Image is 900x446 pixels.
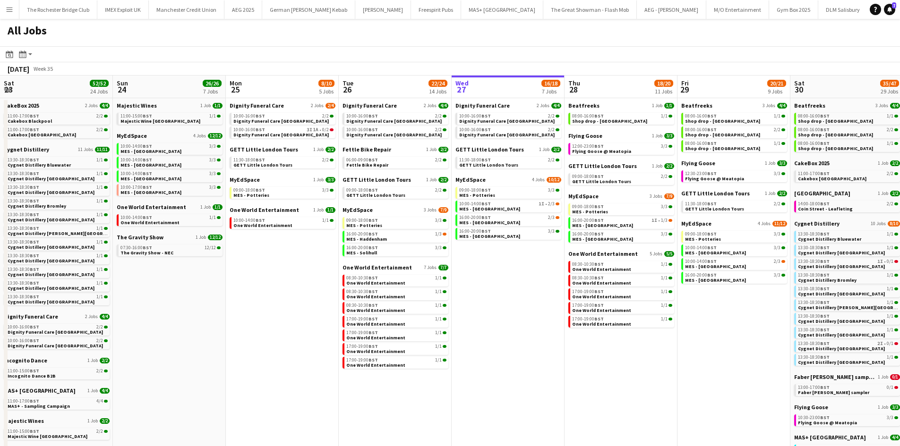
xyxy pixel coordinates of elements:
[568,162,674,169] a: GETT Little London Tours1 Job2/2
[213,103,223,109] span: 1/1
[681,160,715,167] span: Flying Goose
[230,146,298,153] span: GETT Little London Tours
[343,102,448,109] a: Dignity Funeral Care2 Jobs4/4
[664,194,674,199] span: 7/9
[343,102,397,109] span: Dignity Funeral Care
[233,188,265,193] span: 09:00-18:00
[459,192,495,198] span: MES - Potteries
[455,146,561,176] div: GETT Little London Tours1 Job2/211:30-18:00BST2/2GETT Little London Tours
[230,102,284,109] span: Dignity Funeral Care
[455,146,524,153] span: GETT Little London Tours
[120,185,152,190] span: 10:00-17:00
[548,188,555,193] span: 3/3
[346,188,378,193] span: 09:00-18:00
[777,191,787,196] span: 2/2
[100,103,110,109] span: 4/4
[568,132,674,139] a: Flying Goose1 Job3/3
[4,102,39,109] span: CakeBox 2025
[30,184,39,190] span: BST
[426,147,437,152] span: 1 Job
[346,187,446,198] a: 09:00-18:00BST2/2GETT Little London Tours
[8,189,94,195] span: Cygnet Distillery Bristol
[355,0,411,19] button: [PERSON_NAME]
[233,162,292,168] span: GETT Little London Tours
[455,146,561,153] a: GETT Little London Tours1 Job2/2
[820,170,830,177] span: BST
[685,127,717,132] span: 08:00-16:00
[459,114,491,118] span: 10:00-16:00
[572,144,604,149] span: 12:00-23:00
[685,141,717,146] span: 08:00-16:00
[455,176,486,183] span: MyEdSpace
[798,126,898,137] a: 08:00-16:00BST2/2Shop drop - [GEOGRAPHIC_DATA]
[435,127,442,132] span: 2/2
[233,187,334,198] a: 09:00-18:00BST3/3MES - Potteries
[322,114,329,118] span: 2/2
[798,132,873,138] span: Shop drop - Manchester
[435,158,442,162] span: 2/2
[459,157,559,168] a: 11:30-18:00BST2/2GETT Little London Tours
[685,176,744,182] span: Flying Goose @ Meatopia
[120,143,221,154] a: 10:00-14:00BST3/3MES - [GEOGRAPHIC_DATA]
[568,132,602,139] span: Flying Goose
[481,113,491,119] span: BST
[878,191,888,196] span: 1 Job
[794,190,900,220] div: [GEOGRAPHIC_DATA]1 Job2/214:00-18:00BST2/2Coin Street - Leafleting
[209,158,216,162] span: 3/3
[818,0,868,19] button: DLM Salisbury
[8,126,108,137] a: 11:00-17:00BST2/2Cakebox [GEOGRAPHIC_DATA]
[233,158,265,162] span: 11:30-18:00
[481,187,491,193] span: BST
[120,184,221,195] a: 10:00-17:00BST3/3MES - [GEOGRAPHIC_DATA]
[459,127,491,132] span: 10:00-16:00
[4,146,49,153] span: Cygnet Distillery
[707,140,717,146] span: BST
[568,162,637,169] span: GETT Little London Tours
[224,0,262,19] button: AEG 2025
[233,127,265,132] span: 10:00-16:00
[685,132,760,138] span: Shop drop - Manchester
[438,103,448,109] span: 4/4
[8,114,39,118] span: 11:00-17:00
[233,113,334,124] a: 10:00-16:00BST2/2Dignity Funeral Care [GEOGRAPHIC_DATA]
[256,126,265,133] span: BST
[326,103,335,109] span: 2/4
[652,103,662,109] span: 1 Job
[346,157,446,168] a: 06:00-09:00BST2/2Fettle Bike Repair
[685,114,717,118] span: 08:00-16:00
[777,160,787,166] span: 3/3
[435,114,442,118] span: 2/2
[19,0,97,19] button: The Rochester Bridge Club
[233,126,334,137] a: 10:00-16:00BST3I1A•0/2Dignity Funeral Care [GEOGRAPHIC_DATA]
[568,162,674,193] div: GETT Little London Tours1 Job2/209:00-18:00BST2/2GETT Little London Tours
[774,114,780,118] span: 1/1
[117,132,147,139] span: MyEdSpace
[233,132,329,138] span: Dignity Funeral Care Southampton
[230,146,335,176] div: GETT Little London Tours1 Job2/211:30-18:00BST2/2GETT Little London Tours
[887,127,893,132] span: 2/2
[798,145,873,151] span: Shop drop - Newcastle Upon Tyne
[820,126,830,133] span: BST
[120,157,221,168] a: 10:00-14:00BST3/3MES - [GEOGRAPHIC_DATA]
[230,102,335,146] div: Dignity Funeral Care2 Jobs2/410:00-16:00BST2/2Dignity Funeral Care [GEOGRAPHIC_DATA]10:00-16:00BS...
[117,102,223,132] div: Majestic Wines1 Job1/111:00-15:00BST1/1Majestic Wine [GEOGRAPHIC_DATA]
[777,103,787,109] span: 4/4
[481,126,491,133] span: BST
[8,185,39,190] span: 13:30-18:30
[572,174,604,179] span: 09:00-18:00
[685,170,785,181] a: 12:30-23:00BST3/3Flying Goose @ Meatopia
[681,190,787,197] a: GETT Little London Tours1 Job2/2
[96,127,103,132] span: 2/2
[685,140,785,151] a: 08:00-16:00BST1/1Shop drop - [GEOGRAPHIC_DATA]
[685,171,717,176] span: 12:30-23:00
[681,190,750,197] span: GETT Little London Tours
[681,102,787,160] div: Beatfreeks3 Jobs4/408:00-16:00BST1/1Shop drop - [GEOGRAPHIC_DATA]08:00-16:00BST2/2Shop drop - [GE...
[230,146,335,153] a: GETT Little London Tours1 Job2/2
[346,126,446,137] a: 10:00-16:00BST2/2Dignity Funeral Care [GEOGRAPHIC_DATA]
[887,171,893,176] span: 2/2
[30,126,39,133] span: BST
[481,157,491,163] span: BST
[455,102,561,109] a: Dignity Funeral Care2 Jobs4/4
[120,189,181,195] span: MES - Northfield
[313,177,324,183] span: 1 Job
